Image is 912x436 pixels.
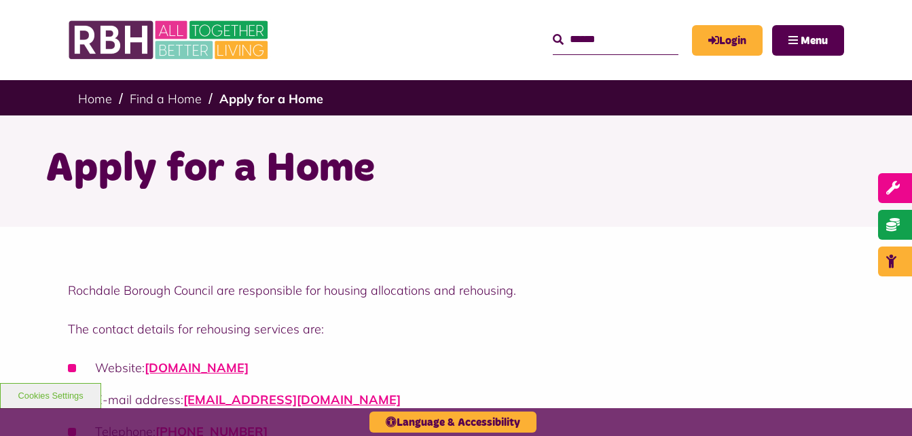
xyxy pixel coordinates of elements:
a: Home [78,91,112,107]
button: Language & Accessibility [369,412,536,433]
a: Apply for a Home [219,91,323,107]
span: Menu [801,35,828,46]
img: RBH [68,14,272,67]
h1: Apply for a Home [45,143,867,196]
button: Navigation [772,25,844,56]
a: [EMAIL_ADDRESS][DOMAIN_NAME] [183,392,401,407]
a: [DOMAIN_NAME] [145,360,249,376]
iframe: Netcall Web Assistant for live chat [851,375,912,436]
p: Rochdale Borough Council are responsible for housing allocations and rehousing. [68,281,844,299]
p: The contact details for rehousing services are: [68,320,844,338]
li: E-mail address: [68,390,844,409]
a: Find a Home [130,91,202,107]
a: MyRBH [692,25,763,56]
li: Website: [68,359,844,377]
